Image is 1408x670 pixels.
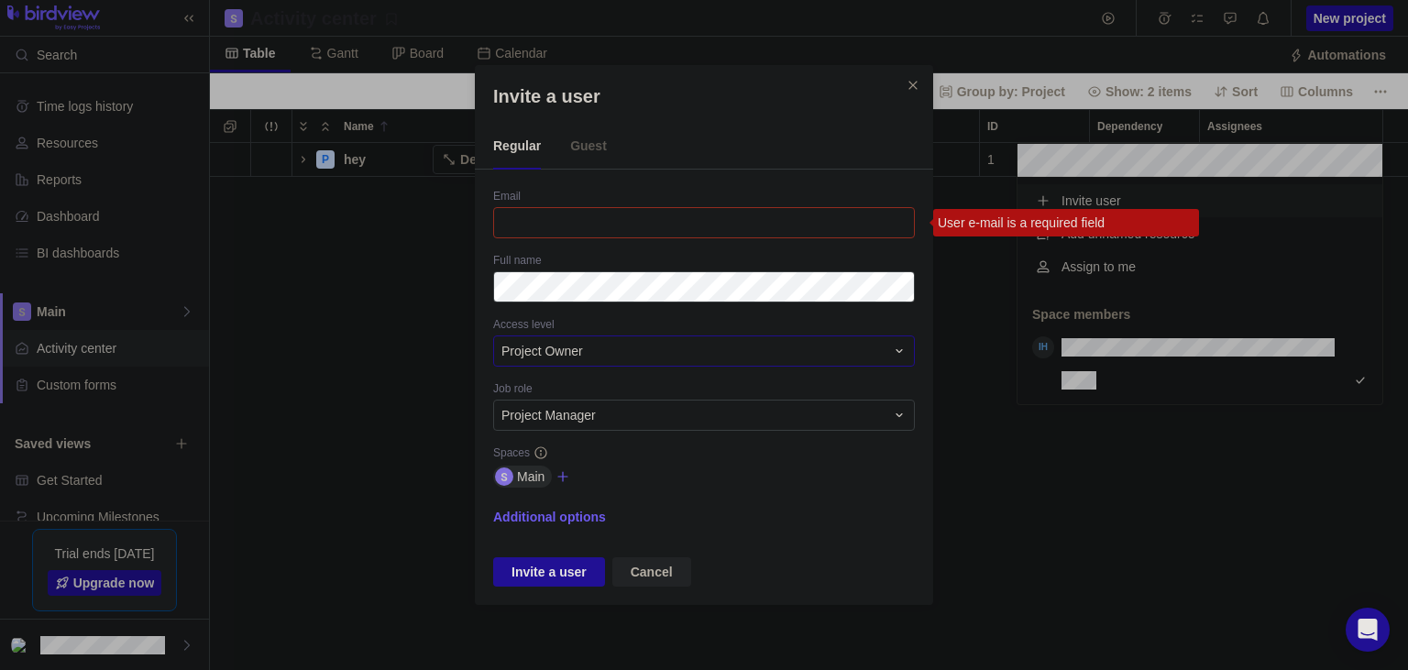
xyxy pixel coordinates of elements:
[493,124,541,170] span: Regular
[493,508,606,526] span: Additional options
[493,253,915,271] div: Full name
[493,504,606,530] span: Additional options
[1346,608,1390,652] div: Open Intercom Messenger
[517,467,544,486] span: Main
[493,189,915,207] div: Email
[900,72,926,98] span: Close
[612,557,691,587] span: Cancel
[511,561,587,583] span: Invite a user
[493,317,915,335] div: Access level
[933,209,1199,236] div: User e-mail is a required field
[501,342,583,360] span: Project Owner
[493,83,915,109] h2: Invite a user
[493,445,915,464] div: Spaces
[493,557,605,587] span: Invite a user
[475,65,933,605] div: Invite a user
[631,561,673,583] span: Cancel
[493,381,915,400] div: Job role
[533,445,548,460] svg: info-description
[570,124,607,170] span: Guest
[501,406,596,424] span: Project Manager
